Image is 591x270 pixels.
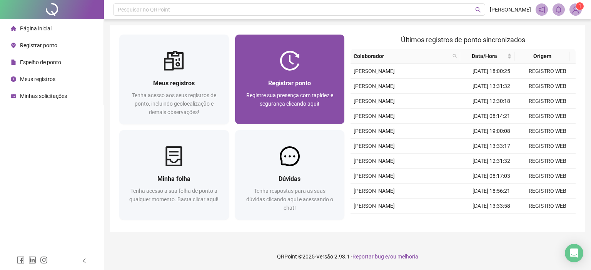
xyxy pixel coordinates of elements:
[354,143,395,149] span: [PERSON_NAME]
[519,154,576,169] td: REGISTRO WEB
[401,36,525,44] span: Últimos registros de ponto sincronizados
[11,60,16,65] span: file
[119,35,229,124] a: Meus registrosTenha acesso aos seus registros de ponto, incluindo geolocalização e demais observa...
[354,113,395,119] span: [PERSON_NAME]
[463,124,519,139] td: [DATE] 19:00:08
[268,80,311,87] span: Registrar ponto
[519,169,576,184] td: REGISTRO WEB
[354,173,395,179] span: [PERSON_NAME]
[104,243,591,270] footer: QRPoint © 2025 - 2.93.1 -
[20,76,55,82] span: Meus registros
[463,199,519,214] td: [DATE] 13:33:58
[463,52,506,60] span: Data/Hora
[519,214,576,229] td: REGISTRO WEB
[519,139,576,154] td: REGISTRO WEB
[354,83,395,89] span: [PERSON_NAME]
[11,93,16,99] span: schedule
[235,130,345,220] a: DúvidasTenha respostas para as suas dúvidas clicando aqui e acessando o chat!
[538,6,545,13] span: notification
[519,124,576,139] td: REGISTRO WEB
[17,256,25,264] span: facebook
[555,6,562,13] span: bell
[354,188,395,194] span: [PERSON_NAME]
[11,76,16,82] span: clock-circle
[570,4,581,15] img: 94845
[354,158,395,164] span: [PERSON_NAME]
[40,256,48,264] span: instagram
[354,68,395,74] span: [PERSON_NAME]
[451,50,459,62] span: search
[119,130,229,220] a: Minha folhaTenha acesso a sua folha de ponto a qualquer momento. Basta clicar aqui!
[519,79,576,94] td: REGISTRO WEB
[579,3,581,9] span: 1
[354,128,395,134] span: [PERSON_NAME]
[235,35,345,124] a: Registrar pontoRegistre sua presença com rapidez e segurança clicando aqui!
[246,92,333,107] span: Registre sua presença com rapidez e segurança clicando aqui!
[519,199,576,214] td: REGISTRO WEB
[129,188,219,202] span: Tenha acesso a sua folha de ponto a qualquer momento. Basta clicar aqui!
[354,52,449,60] span: Colaborador
[132,92,216,115] span: Tenha acesso aos seus registros de ponto, incluindo geolocalização e demais observações!
[20,25,52,31] span: Página inicial
[463,94,519,109] td: [DATE] 12:30:18
[475,7,481,13] span: search
[463,169,519,184] td: [DATE] 08:17:03
[82,258,87,263] span: left
[354,98,395,104] span: [PERSON_NAME]
[519,109,576,124] td: REGISTRO WEB
[463,79,519,94] td: [DATE] 13:31:32
[463,64,519,79] td: [DATE] 18:00:25
[279,175,301,182] span: Dúvidas
[28,256,36,264] span: linkedin
[354,203,395,209] span: [PERSON_NAME]
[20,59,61,65] span: Espelho de ponto
[490,5,531,14] span: [PERSON_NAME]
[11,26,16,31] span: home
[20,42,57,48] span: Registrar ponto
[519,184,576,199] td: REGISTRO WEB
[157,175,190,182] span: Minha folha
[463,139,519,154] td: [DATE] 13:33:17
[246,188,333,211] span: Tenha respostas para as suas dúvidas clicando aqui e acessando o chat!
[20,93,67,99] span: Minhas solicitações
[460,49,515,64] th: Data/Hora
[463,184,519,199] td: [DATE] 18:56:21
[565,244,583,262] div: Open Intercom Messenger
[519,94,576,109] td: REGISTRO WEB
[519,64,576,79] td: REGISTRO WEB
[452,54,457,58] span: search
[515,49,569,64] th: Origem
[463,109,519,124] td: [DATE] 08:14:21
[316,253,333,260] span: Versão
[576,2,584,10] sup: Atualize o seu contato no menu Meus Dados
[11,43,16,48] span: environment
[153,80,195,87] span: Meus registros
[463,214,519,229] td: [DATE] 12:33:34
[352,253,418,260] span: Reportar bug e/ou melhoria
[463,154,519,169] td: [DATE] 12:31:32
